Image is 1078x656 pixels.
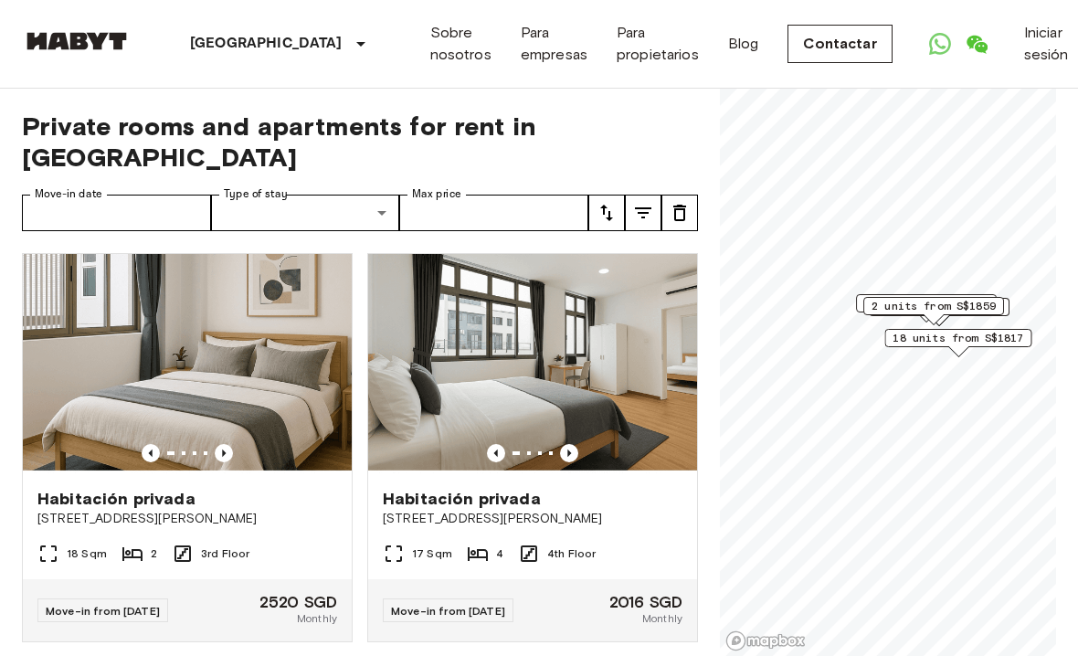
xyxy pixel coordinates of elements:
[496,545,503,562] span: 4
[391,604,505,618] span: Move-in from [DATE]
[588,195,625,231] button: tune
[430,22,491,66] a: Sobre nosotros
[383,510,682,528] span: [STREET_ADDRESS][PERSON_NAME]
[547,545,596,562] span: 4th Floor
[864,295,988,312] span: 1 units from S$2547
[725,630,806,651] a: Mapbox logo
[863,297,1004,325] div: Map marker
[190,33,343,55] p: [GEOGRAPHIC_DATA]
[617,22,699,66] a: Para propietarios
[23,254,352,473] img: Marketing picture of unit SG-01-001-013-01
[142,444,160,462] button: Previous image
[297,610,337,627] span: Monthly
[22,111,698,173] span: Private rooms and apartments for rent in [GEOGRAPHIC_DATA]
[869,298,1009,326] div: Map marker
[201,545,249,562] span: 3rd Floor
[922,26,958,62] a: Open WhatsApp
[884,329,1031,357] div: Map marker
[661,195,698,231] button: tune
[521,22,587,66] a: Para empresas
[487,444,505,462] button: Previous image
[22,253,353,642] a: Marketing picture of unit SG-01-001-013-01Previous imagePrevious imageHabitación privada[STREET_A...
[958,26,995,62] a: Open WeChat
[872,298,996,314] span: 2 units from S$1859
[224,186,288,202] label: Type of stay
[367,253,698,642] a: Marketing picture of unit SG-01-001-023-02Previous imagePrevious imageHabitación privada[STREET_A...
[642,610,682,627] span: Monthly
[383,488,541,510] span: Habitación privada
[37,510,337,528] span: [STREET_ADDRESS][PERSON_NAME]
[67,545,107,562] span: 18 Sqm
[22,32,132,50] img: Habyt
[151,545,157,562] span: 2
[35,186,102,202] label: Move-in date
[728,33,759,55] a: Blog
[259,594,337,610] span: 2520 SGD
[37,488,196,510] span: Habitación privada
[368,254,697,473] img: Marketing picture of unit SG-01-001-023-02
[856,294,997,323] div: Map marker
[1024,22,1069,66] a: Iniciar sesión
[215,444,233,462] button: Previous image
[46,604,160,618] span: Move-in from [DATE]
[412,545,452,562] span: 17 Sqm
[787,25,892,63] a: Contactar
[560,444,578,462] button: Previous image
[893,330,1023,346] span: 18 units from S$1817
[412,186,461,202] label: Max price
[22,195,211,231] input: Choose date
[625,195,661,231] button: tune
[609,594,682,610] span: 2016 SGD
